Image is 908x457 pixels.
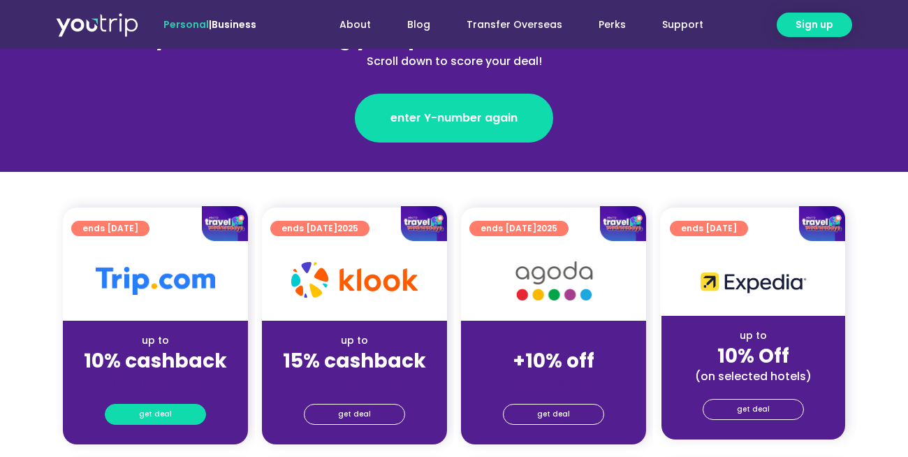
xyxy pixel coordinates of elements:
strong: 10% cashback [84,347,227,375]
a: get deal [503,404,604,425]
div: (for stays only) [74,374,237,389]
nav: Menu [294,12,722,38]
div: up to [673,328,834,343]
a: Support [644,12,722,38]
div: (for stays only) [472,374,635,389]
strong: 10% Off [717,342,789,370]
a: get deal [105,404,206,425]
span: get deal [737,400,770,419]
a: Transfer Overseas [448,12,580,38]
a: Sign up [777,13,852,37]
div: (on selected hotels) [673,369,834,384]
a: Business [212,17,256,31]
span: | [163,17,256,31]
span: Personal [163,17,209,31]
span: get deal [338,405,371,424]
a: About [321,12,389,38]
span: up to [541,333,566,347]
div: Scroll down to score your deal! [151,53,757,70]
a: get deal [703,399,804,420]
div: up to [273,333,436,348]
div: up to [74,333,237,348]
strong: +10% off [513,347,594,375]
a: enter Y-number again [355,94,553,143]
a: Perks [580,12,644,38]
span: Sign up [796,17,833,32]
span: get deal [139,405,172,424]
div: (for stays only) [273,374,436,389]
span: get deal [537,405,570,424]
a: Blog [389,12,448,38]
strong: 15% cashback [283,347,426,375]
span: enter Y-number again [390,110,518,126]
a: get deal [304,404,405,425]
